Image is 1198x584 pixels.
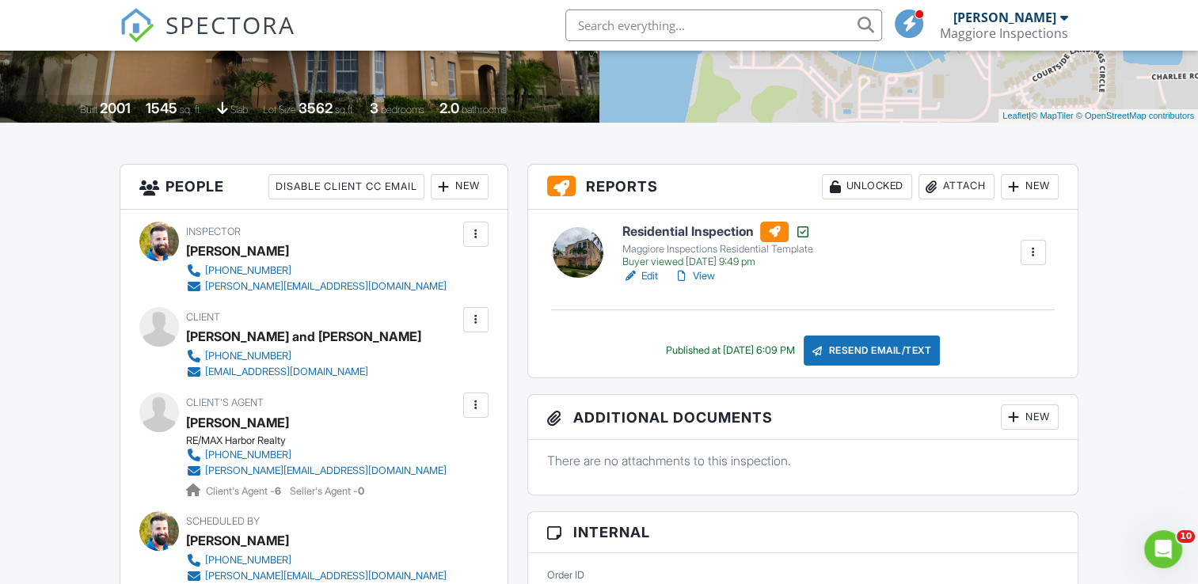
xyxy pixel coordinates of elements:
[186,568,447,584] a: [PERSON_NAME][EMAIL_ADDRESS][DOMAIN_NAME]
[186,411,289,434] a: [PERSON_NAME]
[205,449,291,461] div: [PHONE_NUMBER]
[205,264,291,277] div: [PHONE_NUMBER]
[186,239,289,263] div: [PERSON_NAME]
[1001,174,1059,199] div: New
[565,9,882,41] input: Search everything...
[186,396,264,408] span: Client's Agent
[186,552,447,568] a: [PHONE_NUMBER]
[381,104,424,116] span: bedrooms
[528,165,1078,210] h3: Reports
[186,529,289,552] div: [PERSON_NAME]
[186,515,260,527] span: Scheduled By
[462,104,507,116] span: bathrooms
[290,485,364,497] span: Seller's Agent -
[431,174,489,199] div: New
[206,485,283,497] span: Client's Agent -
[186,348,409,364] a: [PHONE_NUMBER]
[358,485,364,497] strong: 0
[622,243,813,256] div: Maggiore Inspections Residential Template
[205,554,291,567] div: [PHONE_NUMBER]
[528,512,1078,553] h3: Internal
[80,104,97,116] span: Built
[186,226,241,237] span: Inspector
[804,336,940,366] div: Resend Email/Text
[665,344,794,357] div: Published at [DATE] 6:09 PM
[335,104,355,116] span: sq.ft.
[622,222,813,242] h6: Residential Inspection
[622,256,813,268] div: Buyer viewed [DATE] 9:49 pm
[953,9,1056,25] div: [PERSON_NAME]
[186,279,447,294] a: [PERSON_NAME][EMAIL_ADDRESS][DOMAIN_NAME]
[165,8,295,41] span: SPECTORA
[186,311,220,323] span: Client
[120,8,154,43] img: The Best Home Inspection Software - Spectora
[146,100,177,116] div: 1545
[186,263,447,279] a: [PHONE_NUMBER]
[205,465,447,477] div: [PERSON_NAME][EMAIL_ADDRESS][DOMAIN_NAME]
[205,366,368,378] div: [EMAIL_ADDRESS][DOMAIN_NAME]
[120,21,295,55] a: SPECTORA
[622,222,813,269] a: Residential Inspection Maggiore Inspections Residential Template Buyer viewed [DATE] 9:49 pm
[998,109,1198,123] div: |
[120,165,507,210] h3: People
[268,174,424,199] div: Disable Client CC Email
[1177,530,1195,543] span: 10
[1076,111,1194,120] a: © OpenStreetMap contributors
[622,268,658,284] a: Edit
[205,280,447,293] div: [PERSON_NAME][EMAIL_ADDRESS][DOMAIN_NAME]
[263,104,296,116] span: Lot Size
[822,174,912,199] div: Unlocked
[1001,404,1059,430] div: New
[1144,530,1182,568] iframe: Intercom live chat
[1002,111,1029,120] a: Leaflet
[275,485,281,497] strong: 6
[186,463,447,479] a: [PERSON_NAME][EMAIL_ADDRESS][DOMAIN_NAME]
[186,364,409,380] a: [EMAIL_ADDRESS][DOMAIN_NAME]
[1031,111,1074,120] a: © MapTiler
[370,100,378,116] div: 3
[230,104,248,116] span: slab
[940,25,1068,41] div: Maggiore Inspections
[100,100,131,116] div: 2001
[186,434,459,447] div: RE/MAX Harbor Realty
[299,100,333,116] div: 3562
[918,174,995,199] div: Attach
[547,567,584,582] label: Order ID
[439,100,459,116] div: 2.0
[674,268,715,284] a: View
[186,447,447,463] a: [PHONE_NUMBER]
[205,350,291,362] div: [PHONE_NUMBER]
[205,570,447,582] div: [PERSON_NAME][EMAIL_ADDRESS][DOMAIN_NAME]
[186,324,421,348] div: [PERSON_NAME] and [PERSON_NAME]
[547,452,1059,469] p: There are no attachments to this inspection.
[528,395,1078,440] h3: Additional Documents
[180,104,202,116] span: sq. ft.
